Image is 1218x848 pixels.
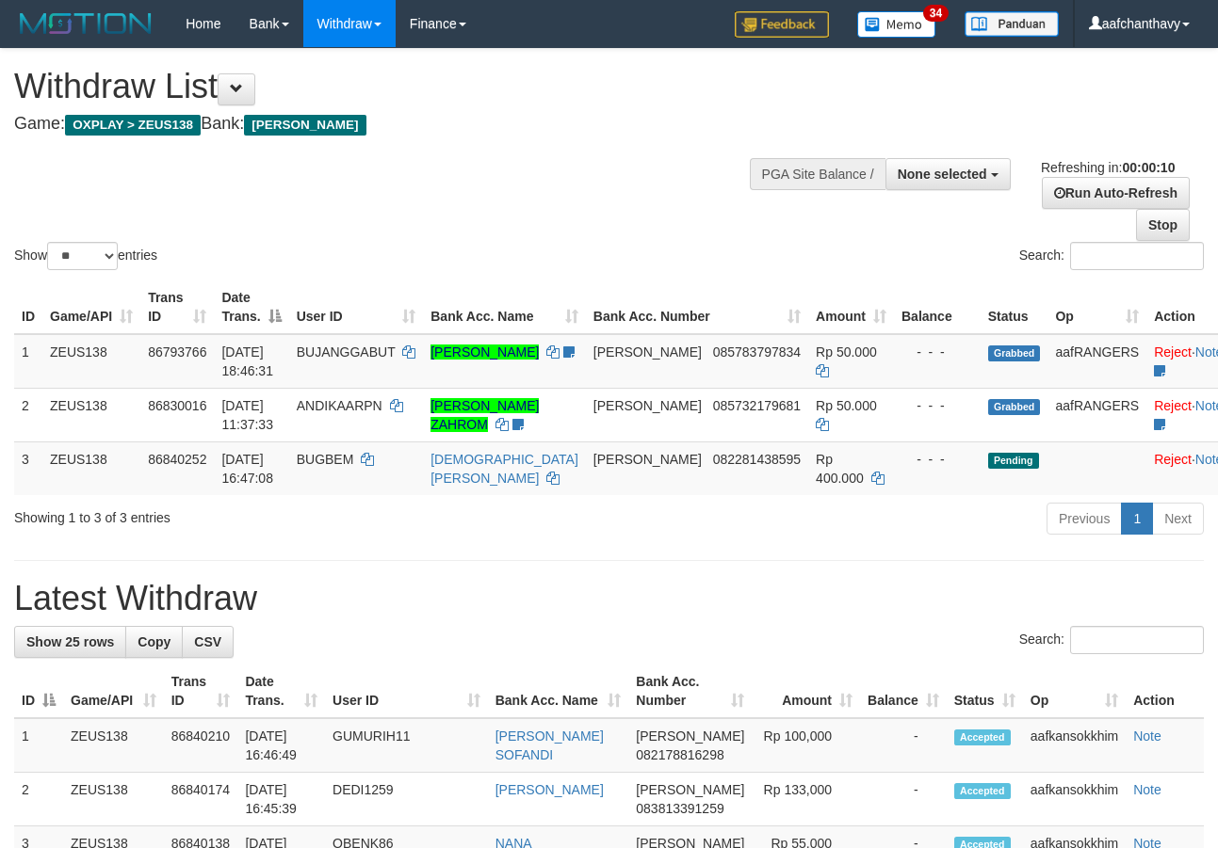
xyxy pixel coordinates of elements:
[1133,782,1161,797] a: Note
[593,398,702,413] span: [PERSON_NAME]
[593,452,702,467] span: [PERSON_NAME]
[636,728,744,744] span: [PERSON_NAME]
[901,396,973,415] div: - - -
[148,344,206,360] span: 86793766
[586,280,808,334] th: Bank Acc. Number: activate to sort column ascending
[14,580,1204,617] h1: Latest Withdraw
[965,11,1059,37] img: panduan.png
[63,718,164,773] td: ZEUS138
[628,664,752,718] th: Bank Acc. Number: activate to sort column ascending
[221,398,273,432] span: [DATE] 11:37:33
[735,11,829,38] img: Feedback.jpg
[148,452,206,467] span: 86840252
[1023,664,1126,718] th: Op: activate to sort column ascending
[14,501,494,527] div: Showing 1 to 3 of 3 entries
[901,450,973,469] div: - - -
[1019,242,1204,270] label: Search:
[752,718,860,773] td: Rp 100,000
[325,664,488,718] th: User ID: activate to sort column ascending
[47,242,118,270] select: Showentries
[593,344,702,360] span: [PERSON_NAME]
[430,344,539,360] a: [PERSON_NAME]
[1070,242,1204,270] input: Search:
[63,773,164,826] td: ZEUS138
[752,773,860,826] td: Rp 133,000
[63,664,164,718] th: Game/API: activate to sort column ascending
[65,115,201,136] span: OXPLAY > ZEUS138
[221,452,273,486] span: [DATE] 16:47:08
[488,664,629,718] th: Bank Acc. Name: activate to sort column ascending
[752,664,860,718] th: Amount: activate to sort column ascending
[237,773,325,826] td: [DATE] 16:45:39
[1041,160,1175,175] span: Refreshing in:
[221,344,273,378] span: [DATE] 18:46:31
[14,718,63,773] td: 1
[14,280,42,334] th: ID
[901,343,973,361] div: - - -
[14,242,157,270] label: Show entries
[42,388,140,441] td: ZEUS138
[164,773,238,826] td: 86840174
[430,398,539,432] a: [PERSON_NAME] ZAHROM
[923,5,949,22] span: 34
[1133,728,1161,744] a: Note
[423,280,586,334] th: Bank Acc. Name: activate to sort column ascending
[1047,280,1146,334] th: Op: activate to sort column ascending
[297,344,396,360] span: BUJANGGABUT
[244,115,365,136] span: [PERSON_NAME]
[636,801,723,816] span: Copy 083813391259 to clipboard
[14,388,42,441] td: 2
[750,158,885,190] div: PGA Site Balance /
[1152,503,1204,535] a: Next
[1121,503,1153,535] a: 1
[289,280,424,334] th: User ID: activate to sort column ascending
[14,9,157,38] img: MOTION_logo.png
[894,280,981,334] th: Balance
[237,718,325,773] td: [DATE] 16:46:49
[164,718,238,773] td: 86840210
[325,773,488,826] td: DEDI1259
[1047,334,1146,389] td: aafRANGERS
[42,280,140,334] th: Game/API: activate to sort column ascending
[297,398,382,413] span: ANDIKAARPN
[713,398,801,413] span: Copy 085732179681 to clipboard
[14,115,793,134] h4: Game: Bank:
[1154,398,1192,413] a: Reject
[988,453,1039,469] span: Pending
[14,664,63,718] th: ID: activate to sort column descending
[1023,773,1126,826] td: aafkansokkhim
[713,344,801,360] span: Copy 085783797834 to clipboard
[816,452,864,486] span: Rp 400.000
[1126,664,1204,718] th: Action
[885,158,1011,190] button: None selected
[164,664,238,718] th: Trans ID: activate to sort column ascending
[495,728,604,762] a: [PERSON_NAME] SOFANDI
[495,782,604,797] a: [PERSON_NAME]
[857,11,936,38] img: Button%20Memo.svg
[816,398,877,413] span: Rp 50.000
[860,773,947,826] td: -
[237,664,325,718] th: Date Trans.: activate to sort column ascending
[1154,344,1192,360] a: Reject
[713,452,801,467] span: Copy 082281438595 to clipboard
[636,747,723,762] span: Copy 082178816298 to clipboard
[1136,209,1190,241] a: Stop
[1047,388,1146,441] td: aafRANGERS
[430,452,578,486] a: [DEMOGRAPHIC_DATA][PERSON_NAME]
[297,452,354,467] span: BUGBEM
[14,68,793,105] h1: Withdraw List
[214,280,288,334] th: Date Trans.: activate to sort column descending
[148,398,206,413] span: 86830016
[954,729,1011,745] span: Accepted
[14,334,42,389] td: 1
[1154,452,1192,467] a: Reject
[194,634,221,649] span: CSV
[138,634,171,649] span: Copy
[182,626,234,658] a: CSV
[816,344,877,360] span: Rp 50.000
[42,441,140,495] td: ZEUS138
[125,626,183,658] a: Copy
[898,167,987,182] span: None selected
[954,783,1011,799] span: Accepted
[1047,503,1122,535] a: Previous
